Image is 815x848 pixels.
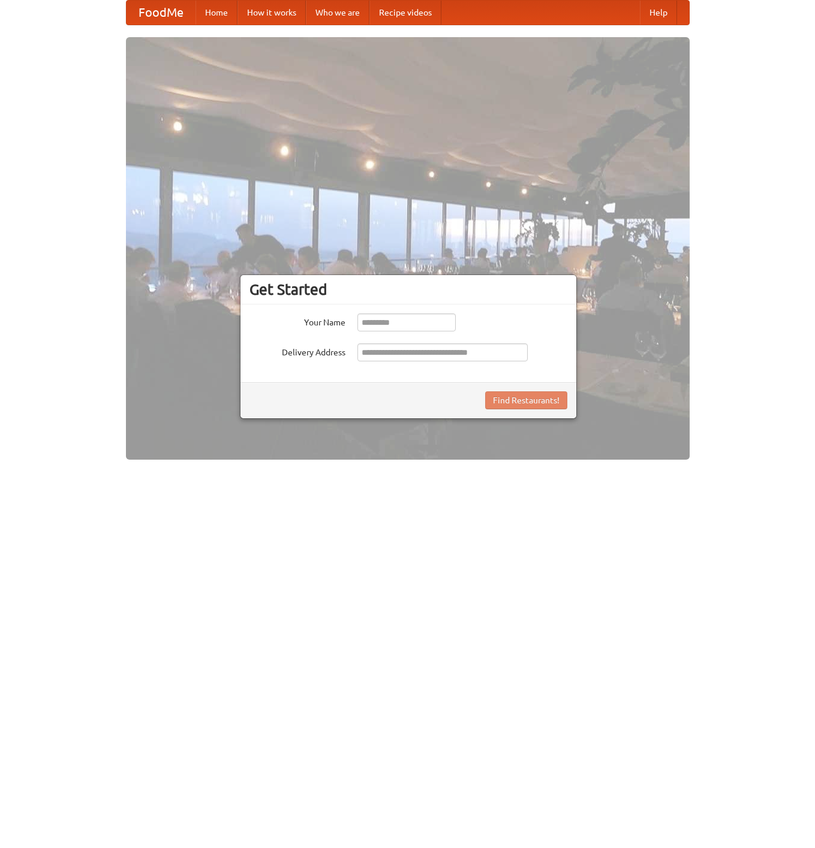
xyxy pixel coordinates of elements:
[369,1,441,25] a: Recipe videos
[640,1,677,25] a: Help
[249,313,345,328] label: Your Name
[127,1,196,25] a: FoodMe
[249,280,567,298] h3: Get Started
[237,1,306,25] a: How it works
[249,343,345,358] label: Delivery Address
[485,391,567,409] button: Find Restaurants!
[196,1,237,25] a: Home
[306,1,369,25] a: Who we are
